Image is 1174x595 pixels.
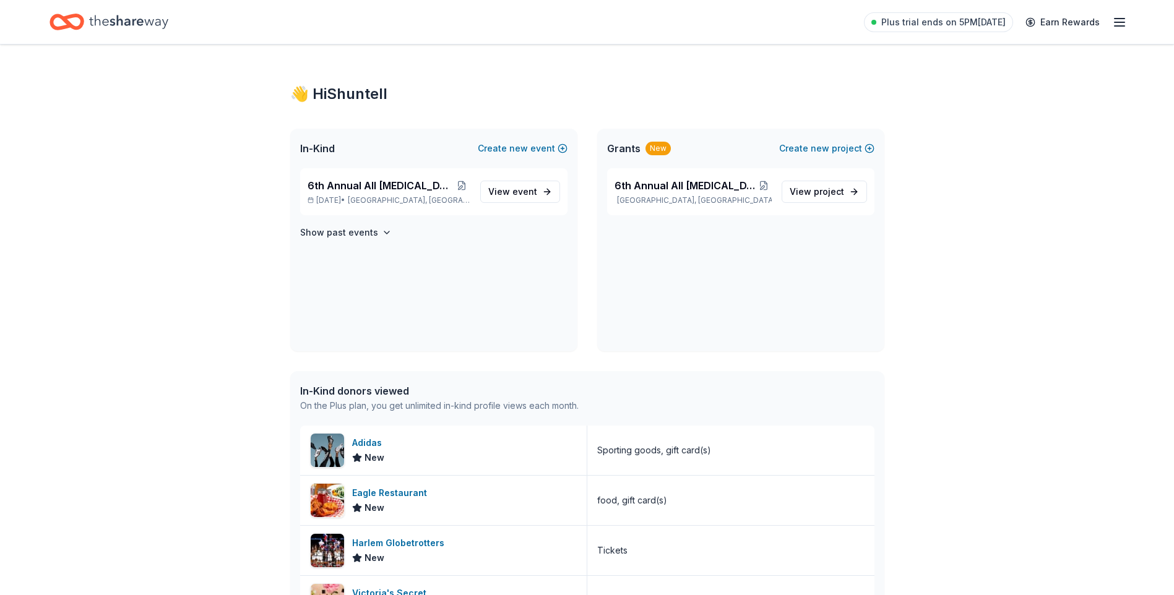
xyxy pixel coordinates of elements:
img: Image for Eagle Restaurant [311,484,344,517]
a: View project [782,181,867,203]
div: Sporting goods, gift card(s) [597,443,711,458]
div: Eagle Restaurant [352,486,432,500]
span: project [814,186,844,197]
span: 6th Annual All [MEDICAL_DATA] Matters Ball [308,178,454,193]
h4: Show past events [300,225,378,240]
div: 👋 Hi Shuntell [290,84,884,104]
span: [GEOGRAPHIC_DATA], [GEOGRAPHIC_DATA] [348,195,470,205]
span: new [509,141,528,156]
span: In-Kind [300,141,335,156]
a: Plus trial ends on 5PM[DATE] [864,12,1013,32]
a: View event [480,181,560,203]
img: Image for Harlem Globetrotters [311,534,344,567]
a: Earn Rewards [1018,11,1107,33]
div: On the Plus plan, you get unlimited in-kind profile views each month. [300,398,579,413]
button: Createnewevent [478,141,568,156]
div: New [645,142,671,155]
span: New [365,500,384,515]
img: Image for Adidas [311,434,344,467]
div: Harlem Globetrotters [352,536,449,550]
span: New [365,550,384,565]
button: Show past events [300,225,392,240]
span: New [365,450,384,465]
button: Createnewproject [779,141,874,156]
div: In-Kind donors viewed [300,383,579,398]
div: food, gift card(s) [597,493,667,508]
span: new [811,141,829,156]
span: 6th Annual All [MEDICAL_DATA] Matters Ball [615,178,756,193]
a: Home [50,7,168,36]
p: [DATE] • [308,195,470,205]
div: Tickets [597,543,628,558]
p: [GEOGRAPHIC_DATA], [GEOGRAPHIC_DATA] [615,195,772,205]
span: View [488,184,537,199]
span: event [512,186,537,197]
span: Grants [607,141,641,156]
span: View [790,184,844,199]
span: Plus trial ends on 5PM[DATE] [881,15,1006,30]
div: Adidas [352,435,387,450]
